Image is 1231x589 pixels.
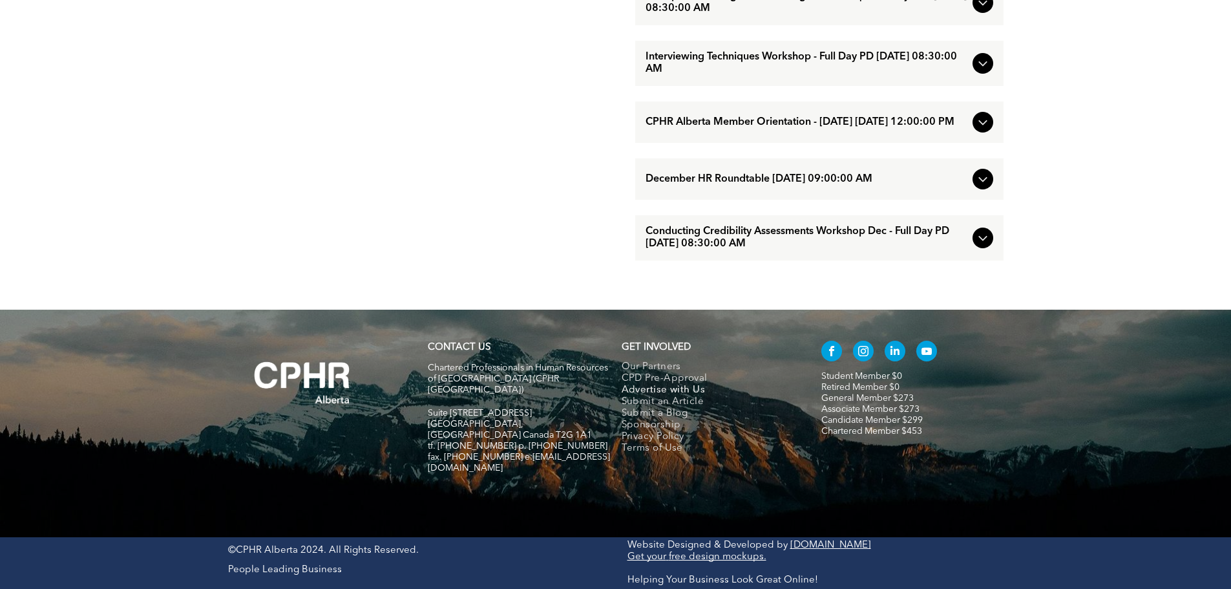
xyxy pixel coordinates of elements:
[622,443,794,455] a: Terms of Use
[821,405,920,414] a: Associate Member $273
[646,173,967,186] span: December HR Roundtable [DATE] 09:00:00 AM
[228,336,377,430] img: A white background with a few lines on it
[821,383,900,392] a: Retired Member $0
[622,385,794,396] a: Advertise with Us
[622,431,794,443] a: Privacy Policy
[821,341,842,365] a: facebook
[622,408,794,420] a: Submit a Blog
[669,552,766,562] a: free design mockups.
[622,396,794,408] a: Submit an Article
[646,116,967,129] span: CPHR Alberta Member Orientation - [DATE] [DATE] 12:00:00 PM
[885,341,905,365] a: linkedin
[428,409,532,418] span: Suite [STREET_ADDRESS]
[627,552,666,562] a: Get your
[916,341,937,365] a: youtube
[228,565,342,575] span: People Leading Business
[228,546,419,555] span: ©CPHR Alberta 2024. All Rights Reserved.
[790,541,871,550] a: [DOMAIN_NAME]
[627,575,671,585] a: Helping Y
[622,385,706,396] span: Advertise with Us
[646,51,967,76] span: Interviewing Techniques Workshop - Full Day PD [DATE] 08:30:00 AM
[428,442,607,451] span: tf. [PHONE_NUMBER] p. [PHONE_NUMBER]
[627,541,788,550] a: Website Designed & Developed by
[853,341,874,365] a: instagram
[646,226,967,250] span: Conducting Credibility Assessments Workshop Dec - Full Day PD [DATE] 08:30:00 AM
[622,420,794,431] a: Sponsorship
[428,420,592,440] span: [GEOGRAPHIC_DATA], [GEOGRAPHIC_DATA] Canada T2G 1A1
[622,361,794,373] a: Our Partners
[428,363,608,394] span: Chartered Professionals in Human Resources of [GEOGRAPHIC_DATA] (CPHR [GEOGRAPHIC_DATA])
[821,427,922,436] a: Chartered Member $453
[428,453,610,473] span: fax. [PHONE_NUMBER] e:[EMAIL_ADDRESS][DOMAIN_NAME]
[821,394,914,403] a: General Member $273
[428,343,490,352] a: CONTACT US
[821,372,902,381] a: Student Member $0
[622,373,794,385] a: CPD Pre-Approval
[821,416,923,425] a: Candidate Member $299
[622,343,691,352] span: GET INVOLVED
[671,575,818,585] span: our Business Look Great Online!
